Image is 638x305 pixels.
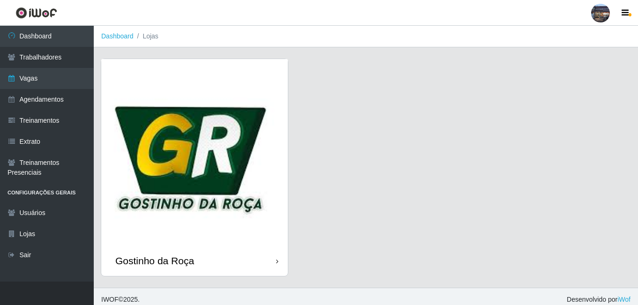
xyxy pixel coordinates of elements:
[115,255,194,267] div: Gostinho da Roça
[567,295,630,305] span: Desenvolvido por
[101,59,288,276] a: Gostinho da Roça
[101,296,119,303] span: IWOF
[617,296,630,303] a: iWof
[101,295,140,305] span: © 2025 .
[94,26,638,47] nav: breadcrumb
[101,59,288,245] img: cardImg
[15,7,57,19] img: CoreUI Logo
[134,31,158,41] li: Lojas
[101,32,134,40] a: Dashboard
